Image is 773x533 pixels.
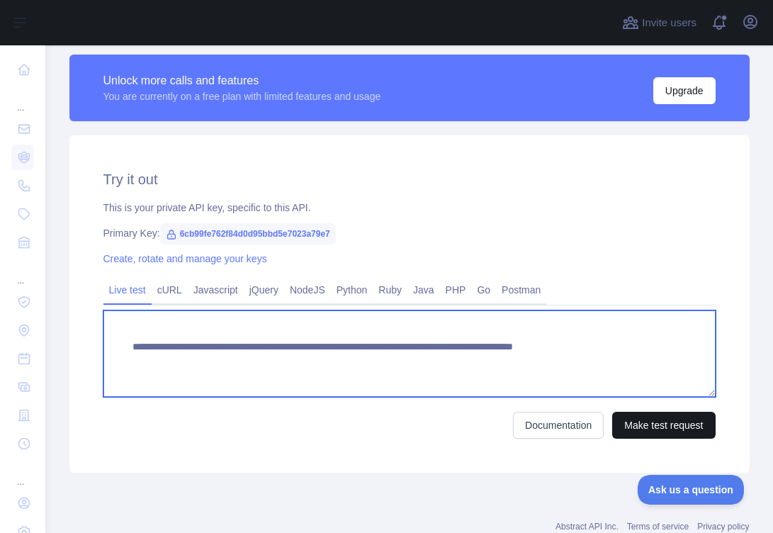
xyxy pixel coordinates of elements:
[697,522,749,532] a: Privacy policy
[471,279,496,301] a: Go
[331,279,373,301] a: Python
[284,279,331,301] a: NodeJS
[103,226,716,240] div: Primary Key:
[627,522,689,532] a: Terms of service
[103,279,152,301] a: Live test
[555,522,619,532] a: Abstract API Inc.
[440,279,472,301] a: PHP
[244,279,284,301] a: jQuery
[11,459,34,488] div: ...
[103,253,267,264] a: Create, rotate and manage your keys
[513,412,604,439] a: Documentation
[188,279,244,301] a: Javascript
[619,11,699,34] button: Invite users
[11,258,34,286] div: ...
[103,89,381,103] div: You are currently on a free plan with limited features and usage
[11,85,34,113] div: ...
[373,279,407,301] a: Ruby
[152,279,188,301] a: cURL
[103,201,716,215] div: This is your private API key, specific to this API.
[642,15,696,31] span: Invite users
[407,279,440,301] a: Java
[638,475,745,505] iframe: Toggle Customer Support
[103,72,381,89] div: Unlock more calls and features
[103,169,716,189] h2: Try it out
[612,412,715,439] button: Make test request
[653,77,716,104] button: Upgrade
[160,223,336,245] span: 6cb99fe762f84d0d95bbd5e7023a79e7
[496,279,546,301] a: Postman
